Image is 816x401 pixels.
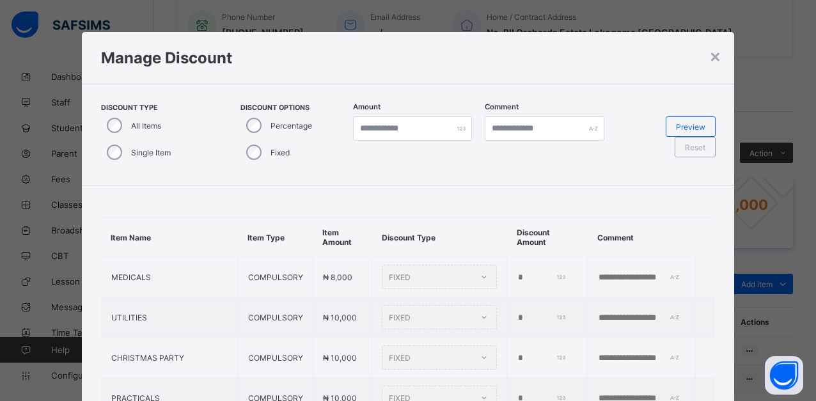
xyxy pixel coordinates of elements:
td: MEDICALS [101,257,238,297]
th: Discount Type [372,218,507,257]
span: ₦ 10,000 [323,353,357,363]
th: Item Name [101,218,238,257]
td: COMPULSORY [238,338,313,378]
label: Fixed [271,148,290,157]
th: Item Amount [313,218,372,257]
span: ₦ 10,000 [323,313,357,322]
th: Item Type [238,218,313,257]
label: Amount [353,102,381,111]
span: ₦ 8,000 [323,272,352,282]
td: CHRISTMAS PARTY [101,338,238,378]
th: Discount Amount [507,218,588,257]
h1: Manage Discount [101,49,716,67]
span: Preview [676,122,705,132]
div: × [709,45,721,67]
span: Discount Options [240,104,347,112]
span: Reset [685,143,705,152]
label: Single Item [131,148,171,157]
td: UTILITIES [101,297,238,338]
th: Comment [588,218,696,257]
label: Comment [485,102,519,111]
span: Discount Type [101,104,215,112]
td: COMPULSORY [238,257,313,297]
button: Open asap [765,356,803,395]
label: Percentage [271,121,312,130]
td: COMPULSORY [238,297,313,338]
label: All Items [131,121,161,130]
